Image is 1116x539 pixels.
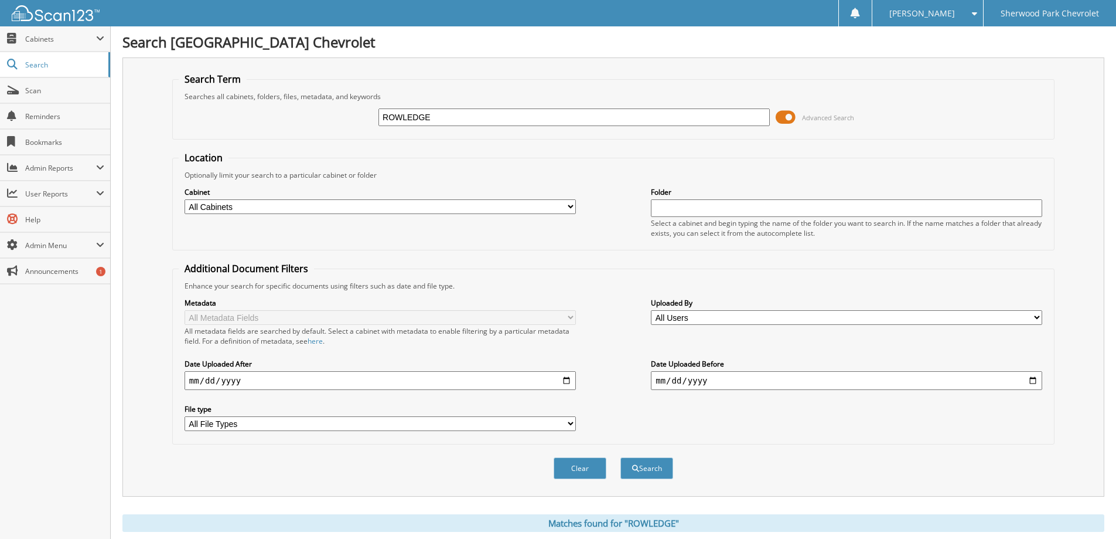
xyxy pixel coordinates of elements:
[12,5,100,21] img: scan123-logo-white.svg
[25,163,96,173] span: Admin Reports
[185,359,576,369] label: Date Uploaded After
[179,91,1048,101] div: Searches all cabinets, folders, files, metadata, and keywords
[179,262,314,275] legend: Additional Document Filters
[651,218,1042,238] div: Select a cabinet and begin typing the name of the folder you want to search in. If the name match...
[25,189,96,199] span: User Reports
[1001,10,1099,17] span: Sherwood Park Chevrolet
[25,240,96,250] span: Admin Menu
[889,10,955,17] span: [PERSON_NAME]
[185,326,576,346] div: All metadata fields are searched by default. Select a cabinet with metadata to enable filtering b...
[185,371,576,390] input: start
[308,336,323,346] a: here
[25,86,104,96] span: Scan
[25,137,104,147] span: Bookmarks
[25,34,96,44] span: Cabinets
[179,281,1048,291] div: Enhance your search for specific documents using filters such as date and file type.
[179,73,247,86] legend: Search Term
[185,187,576,197] label: Cabinet
[122,514,1104,532] div: Matches found for "ROWLEDGE"
[122,32,1104,52] h1: Search [GEOGRAPHIC_DATA] Chevrolet
[802,113,854,122] span: Advanced Search
[25,215,104,225] span: Help
[179,170,1048,180] div: Optionally limit your search to a particular cabinet or folder
[179,151,228,164] legend: Location
[651,359,1042,369] label: Date Uploaded Before
[651,187,1042,197] label: Folder
[620,457,673,479] button: Search
[25,266,104,276] span: Announcements
[25,111,104,121] span: Reminders
[185,298,576,308] label: Metadata
[25,60,103,70] span: Search
[651,371,1042,390] input: end
[96,267,105,276] div: 1
[651,298,1042,308] label: Uploaded By
[185,404,576,414] label: File type
[554,457,606,479] button: Clear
